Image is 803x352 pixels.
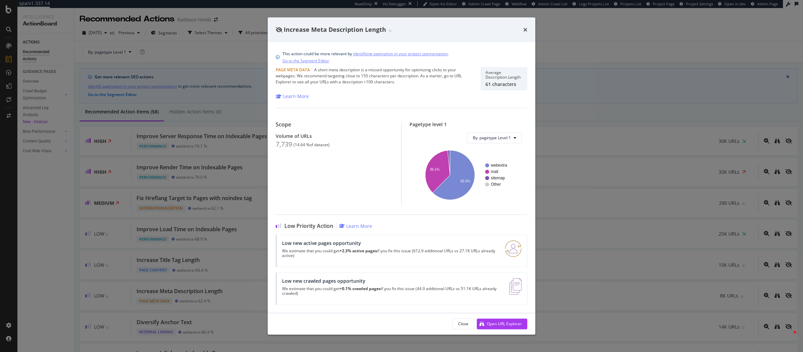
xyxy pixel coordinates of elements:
[284,25,386,33] span: Increase Meta Description Length
[276,121,393,128] div: Scope
[523,25,527,34] div: times
[293,143,330,147] div: ( 14.64 % of dataset )
[268,17,535,335] div: modal
[485,81,522,87] div: 61 characters
[491,182,501,187] text: Other
[276,50,527,64] div: info banner
[311,67,313,73] span: |
[467,133,522,143] button: By: pagetype Level 1
[282,286,501,296] p: We estimate that you could get if you fix this issue (44.9 additional URLs vs 51.1K URLs already ...
[509,278,522,295] img: e5DMFwAAAABJRU5ErkJggg==
[283,93,309,100] div: Learn More
[460,179,470,183] text: 62.4%
[276,67,310,73] span: Page Meta Data
[282,249,497,258] p: We estimate that you could get if you fix this issue (612.9 additional URLs vs 27.1K URLs already...
[276,67,472,90] div: A short meta description is a missed opportunity for optimizing clicks to your webpages. We recom...
[340,286,381,291] strong: +0.1% crawled pages
[490,163,507,168] text: webextra
[485,70,522,80] div: Average Description Length
[346,223,372,229] div: Learn More
[284,223,333,229] span: Low Priority Action
[780,329,796,345] iframe: Intercom live chat
[282,50,449,64] div: This action could be more relevant by .
[477,319,527,329] button: Open URL Explorer
[491,176,505,180] text: sitemap
[339,223,372,229] a: Learn More
[430,168,439,171] text: 36.1%
[353,50,448,57] a: identifying pagination in your project segmentation
[410,121,527,127] div: Pagetype level 1
[452,319,474,329] button: Close
[389,30,391,32] img: Equal
[276,27,282,32] div: eye-slash
[276,133,393,139] div: Volume of URLs
[415,149,522,201] svg: A chart.
[340,248,377,254] strong: +2.3% active pages
[487,321,522,327] div: Open URL Explorer
[282,57,329,64] a: Go to the Segment Editor
[473,135,511,141] span: By: pagetype Level 1
[491,169,498,174] text: mall
[276,140,292,148] div: 7,739
[458,321,468,327] div: Close
[505,240,522,257] img: RO06QsNG.png
[282,240,497,246] div: Low new active pages opportunity
[282,278,501,284] div: Low new crawled pages opportunity
[276,93,309,100] a: Learn More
